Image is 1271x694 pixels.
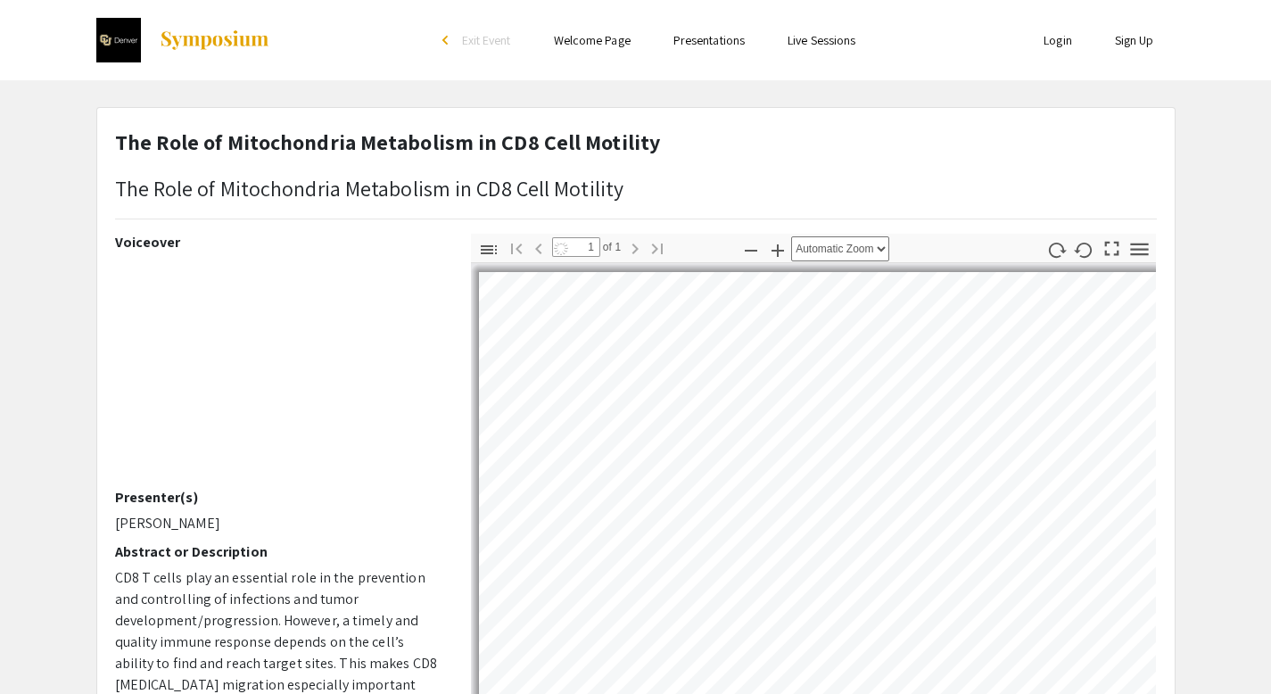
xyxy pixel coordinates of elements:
[1041,236,1071,262] button: Rotate Clockwise
[763,236,793,262] button: Zoom In
[13,614,76,681] iframe: Chat
[462,32,511,48] span: Exit Event
[96,18,270,62] a: The 2024 Research and Creative Activities Symposium (RaCAS)
[115,489,444,506] h2: Presenter(s)
[115,543,444,560] h2: Abstract or Description
[159,29,270,51] img: Symposium by ForagerOne
[96,18,141,62] img: The 2024 Research and Creative Activities Symposium (RaCAS)
[442,35,453,45] div: arrow_back_ios
[642,235,673,260] button: Go to Last Page
[1115,32,1154,48] a: Sign Up
[673,32,745,48] a: Presentations
[600,237,622,257] span: of 1
[474,236,504,262] button: Toggle Sidebar
[620,235,650,260] button: Next Page
[552,237,600,257] input: Page
[736,236,766,262] button: Zoom Out
[115,128,661,156] strong: The Role of Mitochondria Metabolism in CD8 Cell Motility
[1044,32,1072,48] a: Login
[501,235,532,260] button: Go to First Page
[1069,236,1099,262] button: Rotate Counterclockwise
[791,236,889,261] select: Zoom
[524,235,554,260] button: Previous Page
[115,234,444,251] h2: Voiceover
[788,32,855,48] a: Live Sessions
[115,513,444,534] p: [PERSON_NAME]
[554,32,631,48] a: Welcome Page
[115,258,444,489] iframe: To enrich screen reader interactions, please activate Accessibility in Grammarly extension settings
[1096,234,1127,260] button: Switch to Presentation Mode
[115,172,661,204] p: The Role of Mitochondria Metabolism in CD8 Cell Motility
[1124,236,1154,262] button: Tools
